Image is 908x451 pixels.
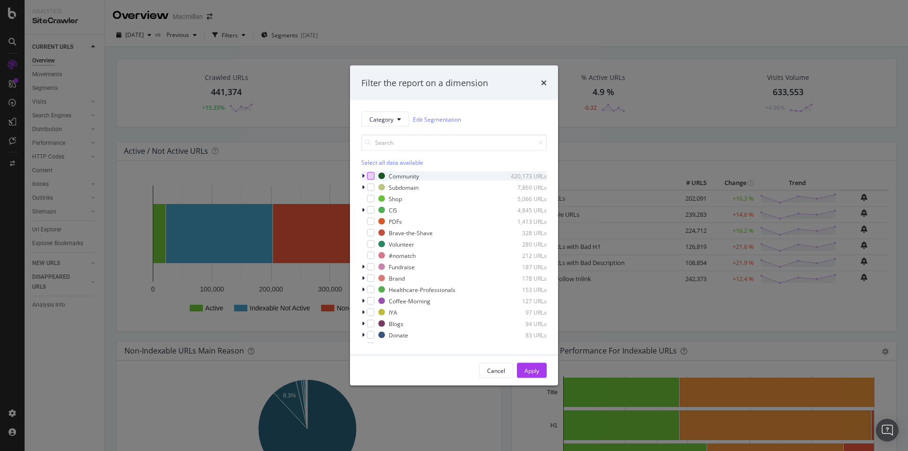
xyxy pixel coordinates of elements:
[389,229,433,237] div: Brave-the-Shave
[541,77,547,89] div: times
[389,319,403,327] div: Blogs
[389,240,414,248] div: Volunteer
[500,297,547,305] div: 127 URLs
[361,134,547,151] input: Search
[389,217,402,225] div: PDFs
[500,251,547,259] div: 212 URLs
[524,366,539,374] div: Apply
[389,308,397,316] div: IYA
[389,331,408,339] div: Donate
[500,331,547,339] div: 83 URLs
[500,172,547,180] div: 420,173 URLs
[500,285,547,293] div: 153 URLs
[500,183,547,191] div: 7,869 URLs
[389,251,416,259] div: #nomatch
[500,308,547,316] div: 97 URLs
[500,240,547,248] div: 289 URLs
[361,77,488,89] div: Filter the report on a dimension
[361,112,409,127] button: Category
[389,297,430,305] div: Coffee-Morning
[413,114,461,124] a: Edit Segmentation
[500,263,547,271] div: 187 URLs
[500,217,547,225] div: 1,413 URLs
[487,366,505,374] div: Cancel
[500,195,547,203] div: 5,066 URLs
[517,363,547,378] button: Apply
[876,419,899,442] div: Open Intercom Messenger
[500,319,547,327] div: 94 URLs
[500,274,547,282] div: 178 URLs
[389,285,455,293] div: Healthcare-Professionals
[389,274,405,282] div: Brand
[500,229,547,237] div: 328 URLs
[479,363,513,378] button: Cancel
[389,195,402,203] div: Shop
[350,65,558,386] div: modal
[500,342,547,350] div: 49 URLs
[389,206,397,214] div: CIS
[361,159,547,167] div: Select all data available
[389,263,415,271] div: Fundraise
[389,172,419,180] div: Community
[500,206,547,214] div: 4,845 URLs
[389,342,402,350] div: CV19
[389,183,419,191] div: Subdomain
[369,115,393,123] span: Category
